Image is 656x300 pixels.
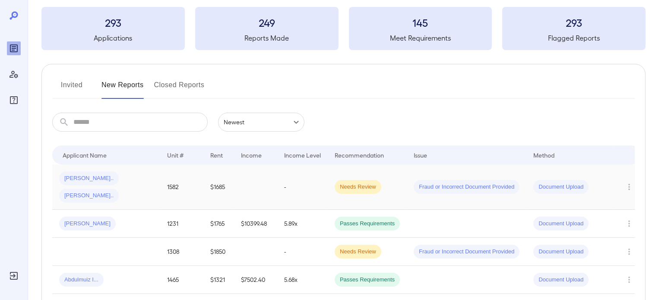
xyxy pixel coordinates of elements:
[335,150,384,160] div: Recommendation
[59,174,119,183] span: [PERSON_NAME]..
[622,180,636,194] button: Row Actions
[167,150,184,160] div: Unit #
[195,33,339,43] h5: Reports Made
[234,266,277,294] td: $7502.40
[533,248,589,256] span: Document Upload
[52,78,91,99] button: Invited
[7,41,21,55] div: Reports
[284,150,321,160] div: Income Level
[533,150,555,160] div: Method
[502,16,646,29] h3: 293
[533,276,589,284] span: Document Upload
[277,238,328,266] td: -
[7,67,21,81] div: Manage Users
[203,238,234,266] td: $1850
[533,183,589,191] span: Document Upload
[622,217,636,231] button: Row Actions
[349,16,492,29] h3: 145
[160,266,203,294] td: 1465
[277,210,328,238] td: 5.89x
[7,93,21,107] div: FAQ
[502,33,646,43] h5: Flagged Reports
[101,78,144,99] button: New Reports
[41,33,185,43] h5: Applications
[335,248,381,256] span: Needs Review
[63,150,107,160] div: Applicant Name
[203,210,234,238] td: $1765
[349,33,492,43] h5: Meet Requirements
[414,248,520,256] span: Fraud or Incorrect Document Provided
[241,150,262,160] div: Income
[59,220,116,228] span: [PERSON_NAME]
[414,150,428,160] div: Issue
[622,245,636,259] button: Row Actions
[277,266,328,294] td: 5.68x
[210,150,224,160] div: Rent
[277,164,328,210] td: -
[41,7,646,50] summary: 293Applications249Reports Made145Meet Requirements293Flagged Reports
[160,164,203,210] td: 1582
[234,210,277,238] td: $10399.48
[203,266,234,294] td: $1321
[533,220,589,228] span: Document Upload
[335,276,400,284] span: Passes Requirements
[622,273,636,287] button: Row Actions
[7,269,21,283] div: Log Out
[59,276,104,284] span: Abdulmuiz I...
[195,16,339,29] h3: 249
[335,183,381,191] span: Needs Review
[335,220,400,228] span: Passes Requirements
[59,192,119,200] span: [PERSON_NAME]..
[203,164,234,210] td: $1685
[41,16,185,29] h3: 293
[160,238,203,266] td: 1308
[218,113,304,132] div: Newest
[160,210,203,238] td: 1231
[414,183,520,191] span: Fraud or Incorrect Document Provided
[154,78,205,99] button: Closed Reports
